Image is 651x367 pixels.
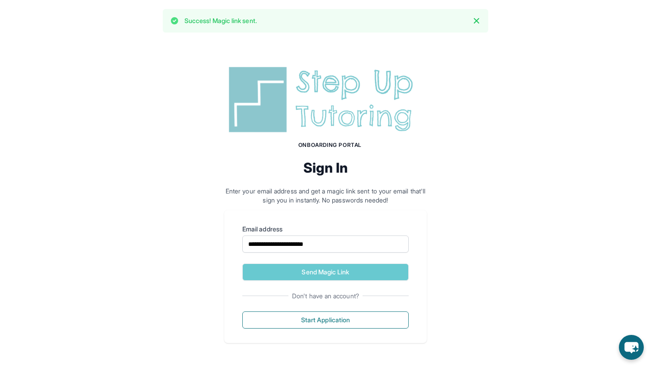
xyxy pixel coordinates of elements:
h1: Onboarding Portal [233,141,427,149]
img: Step Up Tutoring horizontal logo [224,63,427,136]
button: chat-button [619,335,644,360]
span: Don't have an account? [288,292,363,301]
button: Start Application [242,311,409,329]
p: Success! Magic link sent. [184,16,257,25]
h2: Sign In [224,160,427,176]
label: Email address [242,225,409,234]
button: Send Magic Link [242,263,409,281]
p: Enter your email address and get a magic link sent to your email that'll sign you in instantly. N... [224,187,427,205]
